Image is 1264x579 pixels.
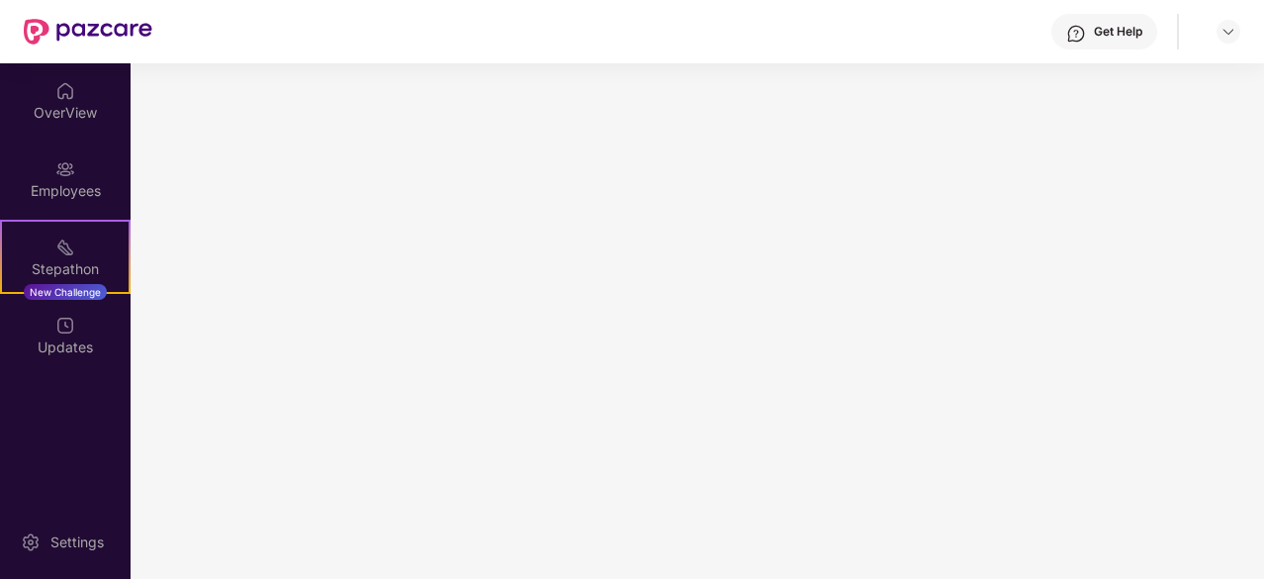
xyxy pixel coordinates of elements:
[1066,24,1086,44] img: svg+xml;base64,PHN2ZyBpZD0iSGVscC0zMngzMiIgeG1sbnM9Imh0dHA6Ly93d3cudzMub3JnLzIwMDAvc3ZnIiB3aWR0aD...
[24,284,107,300] div: New Challenge
[45,532,110,552] div: Settings
[24,19,152,45] img: New Pazcare Logo
[1220,24,1236,40] img: svg+xml;base64,PHN2ZyBpZD0iRHJvcGRvd24tMzJ4MzIiIHhtbG5zPSJodHRwOi8vd3d3LnczLm9yZy8yMDAwL3N2ZyIgd2...
[55,238,75,257] img: svg+xml;base64,PHN2ZyB4bWxucz0iaHR0cDovL3d3dy53My5vcmcvMjAwMC9zdmciIHdpZHRoPSIyMSIgaGVpZ2h0PSIyMC...
[1094,24,1142,40] div: Get Help
[2,259,129,279] div: Stepathon
[21,532,41,552] img: svg+xml;base64,PHN2ZyBpZD0iU2V0dGluZy0yMHgyMCIgeG1sbnM9Imh0dHA6Ly93d3cudzMub3JnLzIwMDAvc3ZnIiB3aW...
[55,316,75,336] img: svg+xml;base64,PHN2ZyBpZD0iVXBkYXRlZCIgeG1sbnM9Imh0dHA6Ly93d3cudzMub3JnLzIwMDAvc3ZnIiB3aWR0aD0iMj...
[55,81,75,101] img: svg+xml;base64,PHN2ZyBpZD0iSG9tZSIgeG1sbnM9Imh0dHA6Ly93d3cudzMub3JnLzIwMDAvc3ZnIiB3aWR0aD0iMjAiIG...
[55,159,75,179] img: svg+xml;base64,PHN2ZyBpZD0iRW1wbG95ZWVzIiB4bWxucz0iaHR0cDovL3d3dy53My5vcmcvMjAwMC9zdmciIHdpZHRoPS...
